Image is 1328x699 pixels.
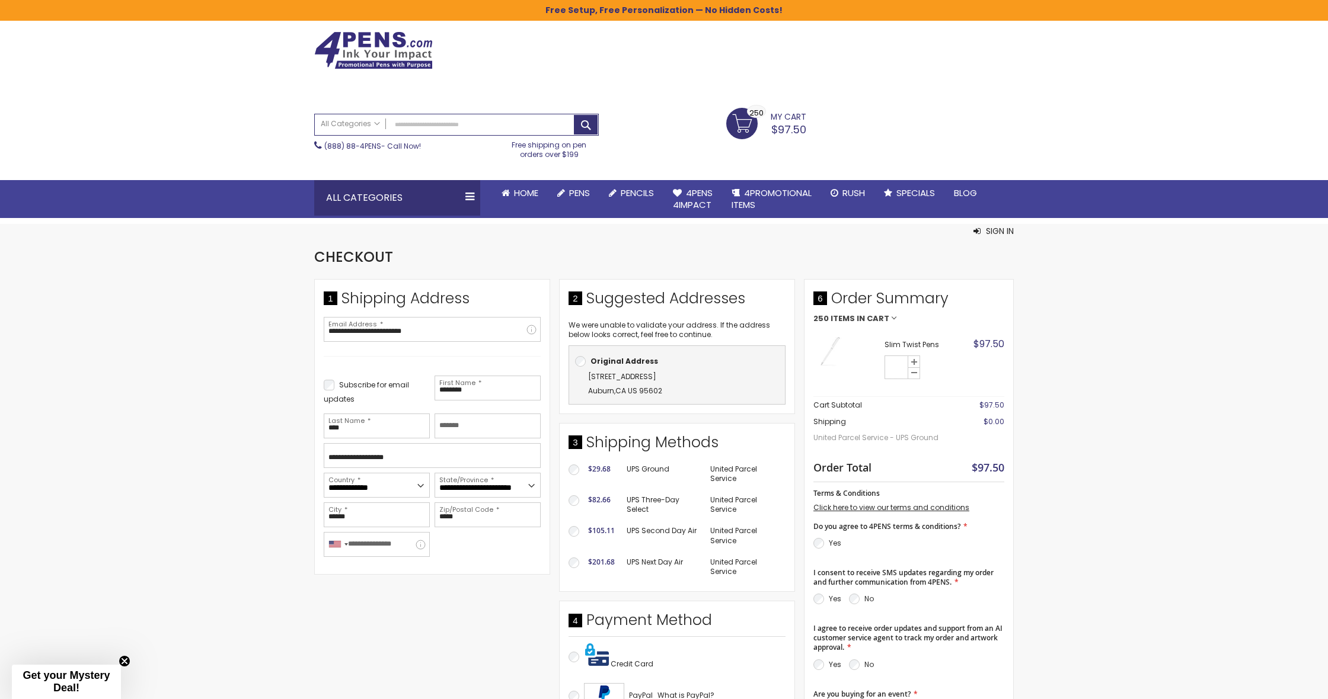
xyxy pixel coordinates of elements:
strong: Order Total [813,458,871,474]
span: All Categories [321,119,380,129]
td: UPS Next Day Air [621,551,704,582]
a: (888) 88-4PENS [324,141,381,151]
span: $29.68 [588,464,611,474]
a: 4PROMOTIONALITEMS [722,180,821,219]
div: Suggested Addresses [569,288,786,315]
p: We were unable to validate your address. If the address below looks correct, feel free to continue. [569,320,786,339]
span: Pencils [621,187,654,199]
span: 95602 [639,386,662,396]
div: United States: +1 [324,533,352,556]
span: US [628,386,637,396]
a: Specials [874,180,944,206]
span: 4PROMOTIONAL ITEMS [732,187,812,211]
label: Yes [829,594,841,604]
span: Rush [842,187,865,199]
td: UPS Three-Day Select [621,489,704,520]
td: UPS Second Day Air [621,520,704,551]
span: Do you agree to 4PENS terms & conditions? [813,521,960,531]
span: Auburn [588,386,614,396]
a: All Categories [315,114,386,134]
img: Slim Twist-White [813,335,846,367]
span: $97.50 [979,400,1004,410]
a: Pens [548,180,599,206]
span: 250 [813,315,829,323]
td: United Parcel Service [704,458,786,489]
span: Are you buying for an event? [813,689,911,699]
div: Shipping Methods [569,432,786,458]
div: Get your Mystery Deal!Close teaser [12,665,121,699]
a: Click here to view our terms and conditions [813,502,969,512]
label: Yes [829,659,841,669]
a: Pencils [599,180,663,206]
span: Get your Mystery Deal! [23,669,110,694]
span: Checkout [314,247,393,267]
td: United Parcel Service [704,551,786,582]
a: $97.50 250 [726,108,806,137]
span: United Parcel Service - UPS Ground [813,427,952,448]
span: I consent to receive SMS updates regarding my order and further communication from 4PENS. [813,567,994,587]
label: No [864,659,874,669]
span: Sign In [986,225,1014,237]
a: Blog [944,180,987,206]
span: $0.00 [984,416,1004,427]
span: $82.66 [588,495,611,505]
span: Items in Cart [831,315,889,323]
button: Sign In [973,225,1014,237]
img: Pay with credit card [585,643,609,666]
span: Order Summary [813,288,1004,315]
span: Pens [569,187,590,199]
div: All Categories [314,180,480,216]
td: United Parcel Service [704,489,786,520]
b: Original Address [590,356,658,366]
span: Shipping [813,416,846,427]
span: Subscribe for email updates [324,380,409,404]
td: UPS Ground [621,458,704,489]
span: $97.50 [771,122,806,137]
span: Terms & Conditions [813,488,880,498]
a: Rush [821,180,874,206]
span: $105.11 [588,525,615,536]
div: , [575,370,779,398]
span: - Call Now! [324,141,421,151]
a: Home [492,180,548,206]
span: $97.50 [972,460,1004,474]
button: Close teaser [119,655,130,667]
span: I agree to receive order updates and support from an AI customer service agent to track my order ... [813,623,1003,652]
span: $201.68 [588,557,615,567]
strong: Slim Twist Pens [885,340,960,349]
span: 250 [749,107,764,118]
span: CA [615,386,626,396]
span: Specials [896,187,935,199]
div: Shipping Address [324,288,541,315]
label: Yes [829,538,841,548]
span: [STREET_ADDRESS] [588,371,656,381]
div: Payment Method [569,610,786,636]
label: No [864,594,874,604]
span: $97.50 [973,337,1004,351]
span: 4Pens 4impact [673,187,713,211]
span: Credit Card [611,659,653,669]
span: Blog [954,187,977,199]
div: Free shipping on pen orders over $199 [500,136,599,159]
span: Home [514,187,538,199]
th: Cart Subtotal [813,397,952,414]
td: United Parcel Service [704,520,786,551]
a: 4Pens4impact [663,180,722,219]
img: 4Pens Custom Pens and Promotional Products [314,31,433,69]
